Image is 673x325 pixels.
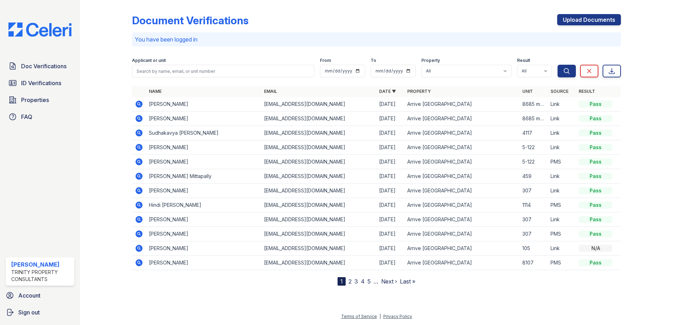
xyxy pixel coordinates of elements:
label: From [320,58,331,63]
td: Arrive [GEOGRAPHIC_DATA] [404,241,520,256]
td: PMS [548,227,576,241]
label: Result [517,58,530,63]
td: Arrive [GEOGRAPHIC_DATA] [404,111,520,126]
td: [PERSON_NAME] [146,212,261,227]
td: [PERSON_NAME] Mittapally [146,169,261,184]
td: [DATE] [376,227,404,241]
td: [DATE] [376,97,404,111]
img: CE_Logo_Blue-a8612792a0a2168367f1c8372b55b34899dd931a85d93a1a3d3e32e68fde9ad4.png [3,23,77,37]
div: Pass [579,173,612,180]
div: Pass [579,158,612,165]
a: Terms of Service [341,314,377,319]
td: 307 [520,184,548,198]
td: [EMAIL_ADDRESS][DOMAIN_NAME] [261,241,376,256]
td: Link [548,184,576,198]
td: [DATE] [376,256,404,270]
td: Arrive [GEOGRAPHIC_DATA] [404,212,520,227]
a: Name [149,89,162,94]
td: [EMAIL_ADDRESS][DOMAIN_NAME] [261,111,376,126]
td: [DATE] [376,212,404,227]
td: [PERSON_NAME] [146,140,261,155]
a: 2 [348,278,352,285]
td: [EMAIL_ADDRESS][DOMAIN_NAME] [261,140,376,155]
td: PMS [548,256,576,270]
label: Applicant or unit [132,58,166,63]
a: FAQ [6,110,74,124]
td: 307 [520,227,548,241]
span: FAQ [21,113,32,121]
td: [DATE] [376,111,404,126]
a: Next › [381,278,397,285]
td: 105 [520,241,548,256]
td: [DATE] [376,140,404,155]
a: Sign out [3,305,77,319]
td: [EMAIL_ADDRESS][DOMAIN_NAME] [261,97,376,111]
td: [PERSON_NAME] [146,155,261,169]
a: ID Verifications [6,76,74,90]
td: [EMAIL_ADDRESS][DOMAIN_NAME] [261,227,376,241]
td: 5-122 [520,155,548,169]
span: ID Verifications [21,79,61,87]
td: [PERSON_NAME] [146,111,261,126]
a: Unit [522,89,533,94]
span: Properties [21,96,49,104]
td: Link [548,126,576,140]
a: Last » [400,278,415,285]
td: [EMAIL_ADDRESS][DOMAIN_NAME] [261,126,376,140]
td: [EMAIL_ADDRESS][DOMAIN_NAME] [261,212,376,227]
a: Privacy Policy [383,314,412,319]
td: [DATE] [376,184,404,198]
td: Arrive [GEOGRAPHIC_DATA] [404,184,520,198]
td: Arrive [GEOGRAPHIC_DATA] [404,198,520,212]
a: Result [579,89,595,94]
td: PMS [548,155,576,169]
div: Pass [579,115,612,122]
div: Pass [579,187,612,194]
td: Link [548,241,576,256]
td: [PERSON_NAME] [146,241,261,256]
span: Doc Verifications [21,62,67,70]
td: Arrive [GEOGRAPHIC_DATA] [404,97,520,111]
td: [EMAIL_ADDRESS][DOMAIN_NAME] [261,198,376,212]
div: Pass [579,144,612,151]
td: [DATE] [376,169,404,184]
td: [DATE] [376,241,404,256]
td: [EMAIL_ADDRESS][DOMAIN_NAME] [261,169,376,184]
a: 3 [354,278,358,285]
label: Property [421,58,440,63]
a: 4 [361,278,365,285]
div: Pass [579,202,612,209]
td: 307 [520,212,548,227]
a: Account [3,288,77,302]
a: 5 [367,278,371,285]
span: Sign out [18,308,40,317]
td: Arrive [GEOGRAPHIC_DATA] [404,227,520,241]
td: 459 [520,169,548,184]
div: Pass [579,129,612,136]
td: [EMAIL_ADDRESS][DOMAIN_NAME] [261,155,376,169]
td: [DATE] [376,198,404,212]
td: [PERSON_NAME] [146,256,261,270]
td: Arrive [GEOGRAPHIC_DATA] [404,169,520,184]
div: N/A [579,245,612,252]
td: [PERSON_NAME] [146,97,261,111]
td: 4117 [520,126,548,140]
div: Pass [579,216,612,223]
div: Pass [579,101,612,108]
a: Properties [6,93,74,107]
div: Trinity Property Consultants [11,269,71,283]
td: [EMAIL_ADDRESS][DOMAIN_NAME] [261,256,376,270]
span: … [373,277,378,286]
span: Account [18,291,40,300]
td: Link [548,97,576,111]
td: Arrive [GEOGRAPHIC_DATA] [404,140,520,155]
a: Property [407,89,431,94]
td: [EMAIL_ADDRESS][DOMAIN_NAME] [261,184,376,198]
a: Doc Verifications [6,59,74,73]
td: 5-122 [520,140,548,155]
td: 8685 magnolia trl 2 [520,97,548,111]
a: Source [551,89,568,94]
td: [DATE] [376,155,404,169]
td: [PERSON_NAME] [146,227,261,241]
